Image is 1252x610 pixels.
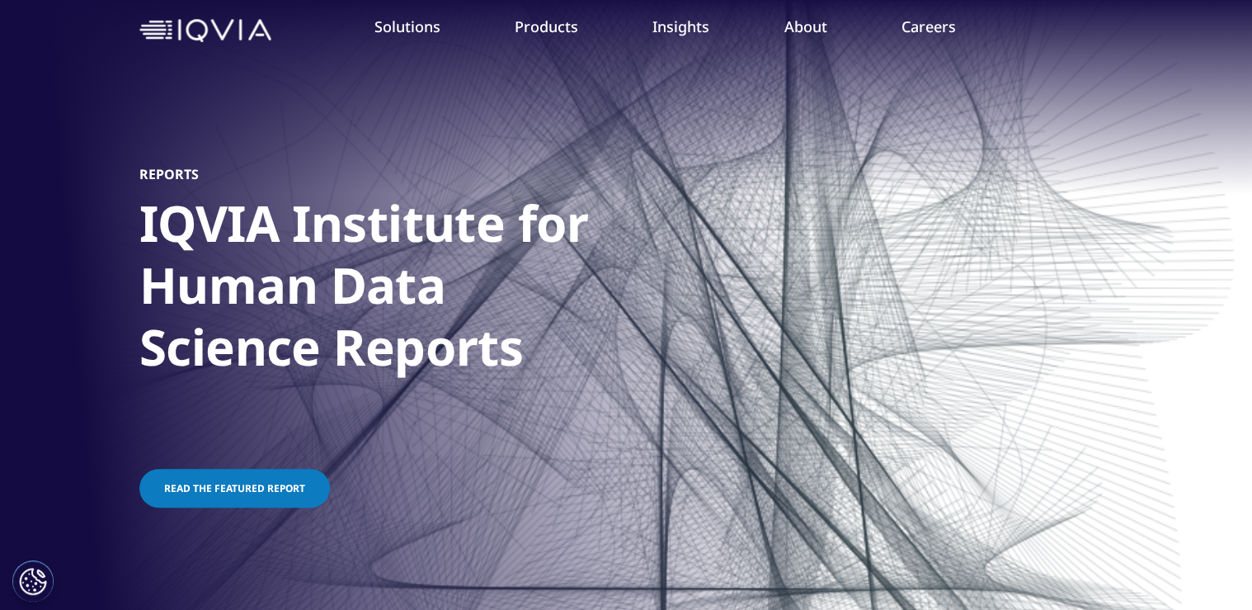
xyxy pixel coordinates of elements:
[652,17,709,36] a: Insights
[784,17,826,36] a: About
[12,560,54,602] button: Cookie 設定
[139,469,330,508] a: Read the featured report
[515,17,578,36] a: Products
[374,17,440,36] a: Solutions
[139,192,758,388] h1: IQVIA Institute for Human Data Science Reports
[164,481,305,495] span: Read the featured report
[139,166,199,182] h5: Reports
[139,19,271,43] img: IQVIA Healthcare Information Technology and Pharma Clinical Research Company
[901,17,955,36] a: Careers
